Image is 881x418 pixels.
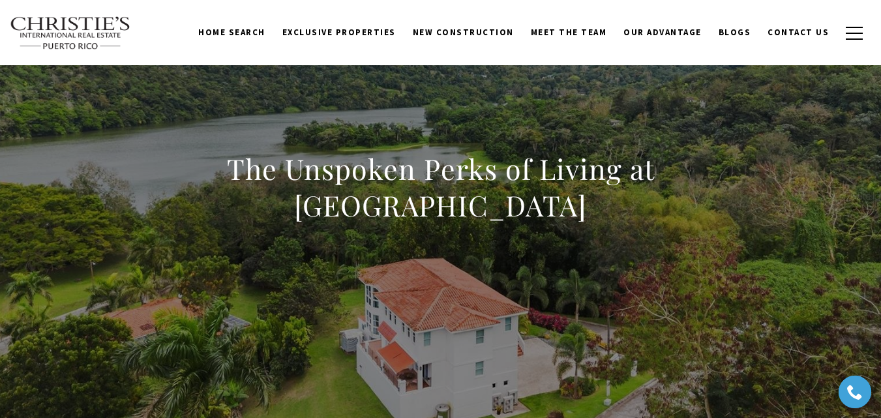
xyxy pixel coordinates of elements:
[719,27,751,38] span: Blogs
[615,20,710,45] a: Our Advantage
[190,20,274,45] a: Home Search
[153,151,728,224] h1: The Unspoken Perks of Living at [GEOGRAPHIC_DATA]
[522,20,616,45] a: Meet the Team
[413,27,514,38] span: New Construction
[274,20,404,45] a: Exclusive Properties
[768,27,829,38] span: Contact Us
[623,27,702,38] span: Our Advantage
[710,20,760,45] a: Blogs
[404,20,522,45] a: New Construction
[10,16,131,50] img: Christie's International Real Estate text transparent background
[282,27,396,38] span: Exclusive Properties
